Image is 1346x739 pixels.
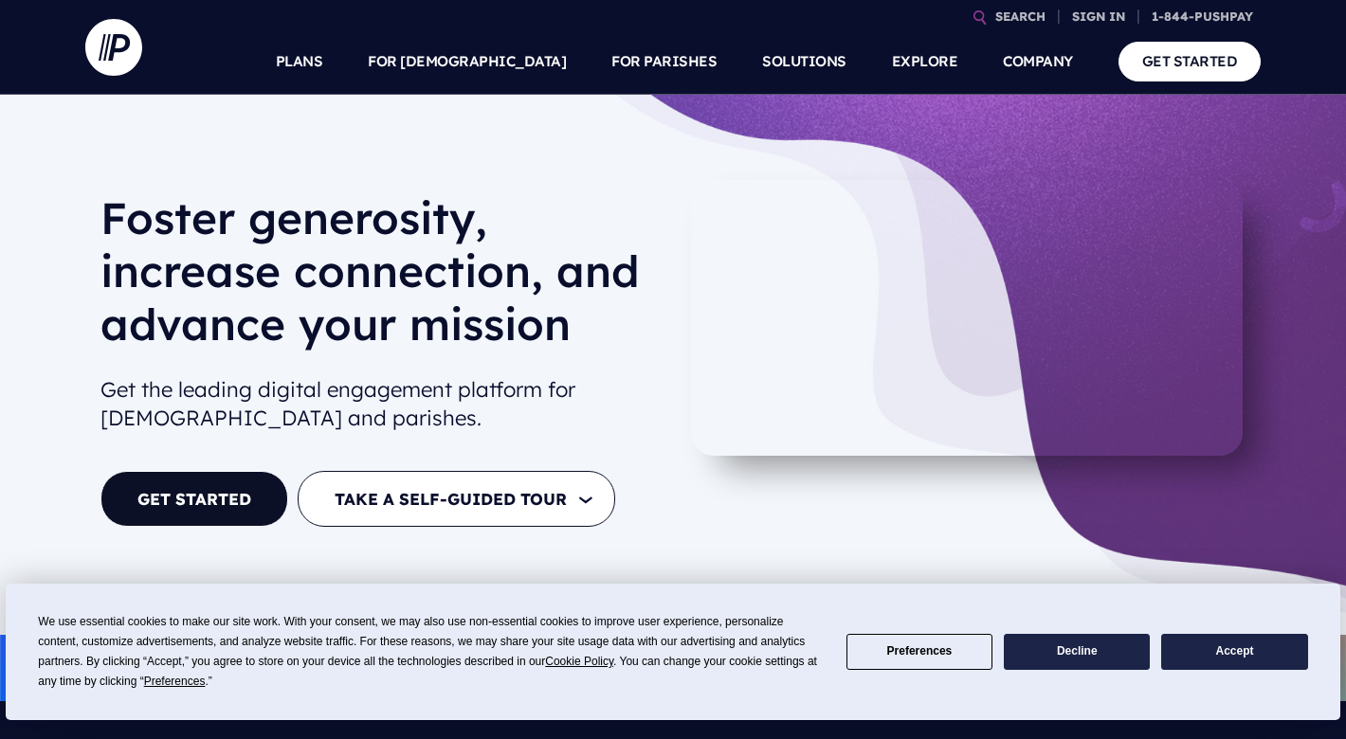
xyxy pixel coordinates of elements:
button: Accept [1161,634,1307,671]
a: COMPANY [1003,28,1073,95]
div: Cookie Consent Prompt [6,584,1340,720]
span: Preferences [144,675,206,688]
h2: Get the leading digital engagement platform for [DEMOGRAPHIC_DATA] and parishes. [100,368,658,442]
a: GET STARTED [100,471,288,527]
button: Preferences [846,634,992,671]
a: FOR [DEMOGRAPHIC_DATA] [368,28,566,95]
a: GET STARTED [1119,42,1262,81]
a: FOR PARISHES [611,28,717,95]
button: TAKE A SELF-GUIDED TOUR [298,471,615,527]
h1: Foster generosity, increase connection, and advance your mission [100,191,658,366]
button: Decline [1004,634,1150,671]
span: Cookie Policy [545,655,613,668]
div: We use essential cookies to make our site work. With your consent, we may also use non-essential ... [38,612,823,692]
a: EXPLORE [892,28,958,95]
a: SOLUTIONS [762,28,846,95]
a: PLANS [276,28,323,95]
